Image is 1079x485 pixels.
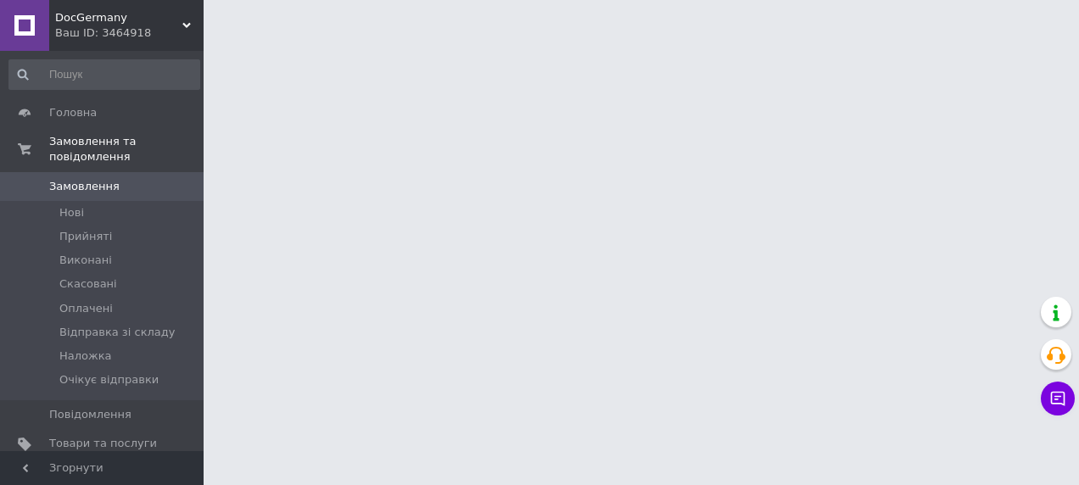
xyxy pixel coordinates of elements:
span: DocGermany [55,10,182,25]
span: Замовлення та повідомлення [49,134,204,164]
span: Відправка зі складу [59,325,175,340]
span: Скасовані [59,276,117,292]
span: Головна [49,105,97,120]
button: Чат з покупцем [1041,382,1075,415]
div: Ваш ID: 3464918 [55,25,204,41]
span: Товари та послуги [49,436,157,451]
span: Прийняті [59,229,112,244]
span: Нові [59,205,84,220]
span: Замовлення [49,179,120,194]
span: Наложка [59,348,112,364]
span: Виконані [59,253,112,268]
span: Очікує відправки [59,372,159,387]
span: Оплачені [59,301,113,316]
input: Пошук [8,59,200,90]
span: Повідомлення [49,407,131,422]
